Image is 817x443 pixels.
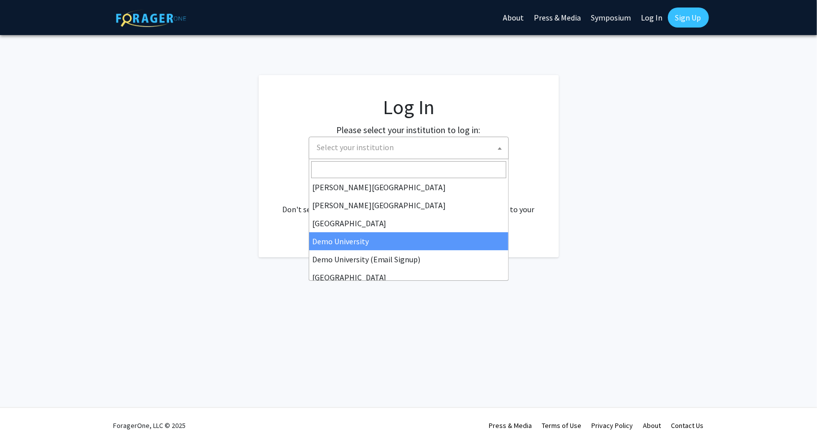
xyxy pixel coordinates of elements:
[279,95,539,119] h1: Log In
[311,161,506,178] input: Search
[489,421,532,430] a: Press & Media
[309,214,508,232] li: [GEOGRAPHIC_DATA]
[668,8,709,28] a: Sign Up
[309,137,509,159] span: Select your institution
[279,179,539,227] div: No account? . Don't see your institution? about bringing ForagerOne to your institution.
[309,178,508,196] li: [PERSON_NAME][GEOGRAPHIC_DATA]
[116,10,186,27] img: ForagerOne Logo
[309,196,508,214] li: [PERSON_NAME][GEOGRAPHIC_DATA]
[317,142,394,152] span: Select your institution
[309,268,508,286] li: [GEOGRAPHIC_DATA]
[309,232,508,250] li: Demo University
[592,421,633,430] a: Privacy Policy
[337,123,481,137] label: Please select your institution to log in:
[309,250,508,268] li: Demo University (Email Signup)
[114,408,186,443] div: ForagerOne, LLC © 2025
[8,398,43,435] iframe: Chat
[542,421,582,430] a: Terms of Use
[643,421,661,430] a: About
[671,421,704,430] a: Contact Us
[313,137,508,158] span: Select your institution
